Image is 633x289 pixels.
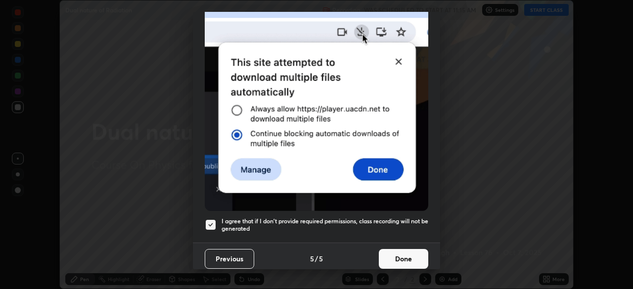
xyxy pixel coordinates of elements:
button: Done [379,249,428,269]
h4: 5 [319,253,323,264]
h4: / [315,253,318,264]
h4: 5 [310,253,314,264]
h5: I agree that if I don't provide required permissions, class recording will not be generated [222,217,428,233]
button: Previous [205,249,254,269]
